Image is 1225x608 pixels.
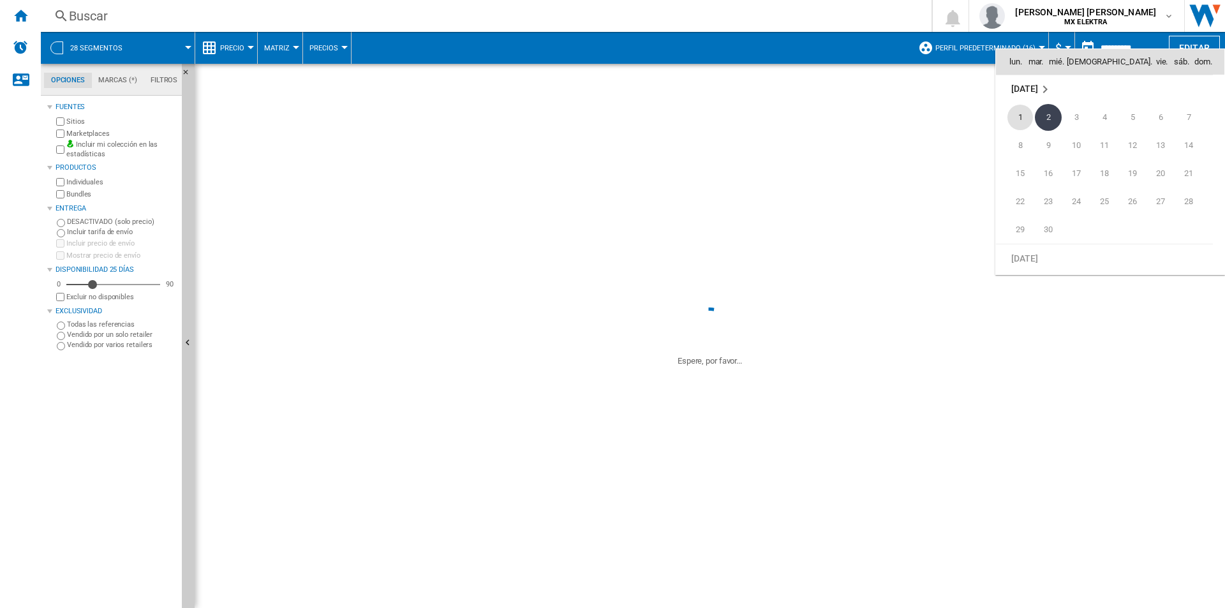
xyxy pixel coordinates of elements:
[1192,49,1224,75] th: dom.
[996,131,1034,159] td: Monday September 8 2025
[1175,159,1213,188] td: Sunday September 21 2025
[1147,159,1175,188] td: Saturday September 20 2025
[1034,103,1062,131] td: Tuesday September 2 2025
[1118,159,1147,188] td: Friday September 19 2025
[1147,188,1175,216] td: Saturday September 27 2025
[1034,188,1062,216] td: Tuesday September 23 2025
[996,216,1213,244] tr: Week 5
[1175,103,1213,131] td: Sunday September 7 2025
[1175,188,1213,216] td: Sunday September 28 2025
[1118,131,1147,159] td: Friday September 12 2025
[1034,131,1062,159] td: Tuesday September 9 2025
[1062,188,1090,216] td: Wednesday September 24 2025
[1034,216,1062,244] td: Tuesday September 30 2025
[1062,103,1090,131] td: Wednesday September 3 2025
[996,103,1034,131] td: Monday September 1 2025
[1034,159,1062,188] td: Tuesday September 16 2025
[1007,105,1033,130] span: 1
[996,159,1034,188] td: Monday September 15 2025
[1025,49,1046,75] th: mar.
[1090,159,1118,188] td: Thursday September 18 2025
[1118,188,1147,216] td: Friday September 26 2025
[1147,103,1175,131] td: Saturday September 6 2025
[1062,131,1090,159] td: Wednesday September 10 2025
[1035,104,1062,131] span: 2
[1011,84,1037,94] span: [DATE]
[996,75,1213,103] td: September 2025
[1046,49,1067,75] th: mié.
[1147,131,1175,159] td: Saturday September 13 2025
[1118,103,1147,131] td: Friday September 5 2025
[1062,159,1090,188] td: Wednesday September 17 2025
[996,216,1034,244] td: Monday September 29 2025
[1090,188,1118,216] td: Thursday September 25 2025
[996,244,1213,272] tr: Week undefined
[1067,49,1152,75] th: [DEMOGRAPHIC_DATA].
[996,49,1224,274] md-calendar: Calendar
[1011,253,1037,263] span: [DATE]
[1152,49,1171,75] th: vie.
[996,159,1213,188] tr: Week 3
[996,75,1213,103] tr: Week undefined
[996,49,1025,75] th: lun.
[996,131,1213,159] tr: Week 2
[1090,131,1118,159] td: Thursday September 11 2025
[1171,49,1192,75] th: sáb.
[1175,131,1213,159] td: Sunday September 14 2025
[996,188,1213,216] tr: Week 4
[996,103,1213,131] tr: Week 1
[1090,103,1118,131] td: Thursday September 4 2025
[996,188,1034,216] td: Monday September 22 2025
